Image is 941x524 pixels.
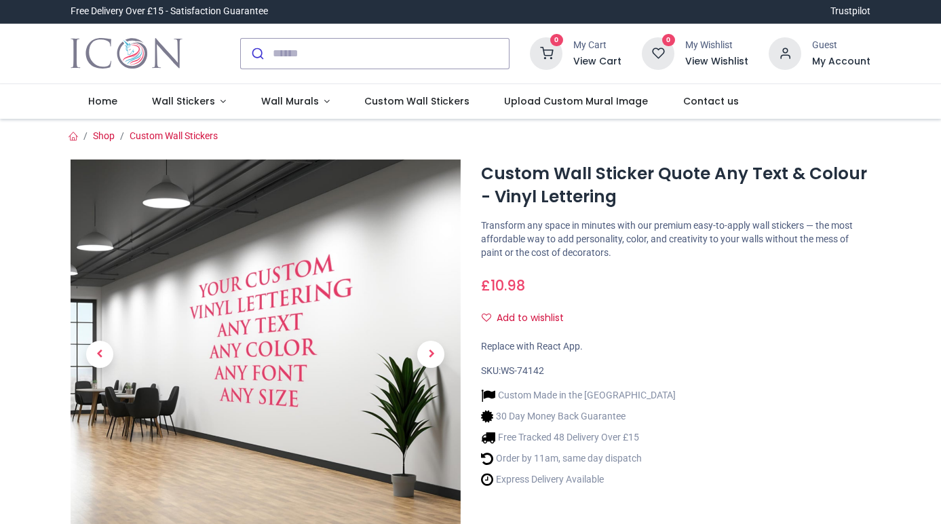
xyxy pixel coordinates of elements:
img: Icon Wall Stickers [71,35,183,73]
a: View Cart [573,55,621,69]
a: 0 [642,47,674,58]
div: Free Delivery Over £15 - Satisfaction Guarantee [71,5,268,18]
button: Add to wishlistAdd to wishlist [481,307,575,330]
a: Wall Stickers [134,84,244,119]
div: Guest [812,39,870,52]
a: Wall Murals [244,84,347,119]
div: SKU: [481,364,871,378]
li: Free Tracked 48 Delivery Over £15 [481,430,676,445]
sup: 0 [550,34,563,47]
a: Next [402,218,460,491]
i: Add to wishlist [482,313,491,322]
span: Contact us [683,94,739,108]
a: Custom Wall Stickers [130,130,218,141]
div: Replace with React App. [481,340,871,354]
a: Previous [71,218,129,491]
li: Custom Made in the [GEOGRAPHIC_DATA] [481,388,676,403]
span: Wall Murals [261,94,319,108]
a: 0 [530,47,562,58]
h1: Custom Wall Sticker Quote Any Text & Colour - Vinyl Lettering [481,162,871,209]
span: 10.98 [491,276,525,295]
span: Previous [86,341,113,368]
span: Home [88,94,117,108]
span: £ [481,276,525,295]
button: Submit [241,39,273,69]
li: Order by 11am, same day dispatch [481,451,676,466]
span: Next [417,341,444,368]
li: Express Delivery Available [481,472,676,487]
a: Shop [93,130,115,141]
a: My Account [812,55,870,69]
span: Custom Wall Stickers [364,94,469,108]
li: 30 Day Money Back Guarantee [481,409,676,424]
sup: 0 [662,34,675,47]
p: Transform any space in minutes with our premium easy-to-apply wall stickers — the most affordable... [481,219,871,259]
div: My Wishlist [685,39,748,52]
span: Wall Stickers [152,94,215,108]
span: WS-74142 [501,365,544,376]
a: Trustpilot [830,5,870,18]
a: View Wishlist [685,55,748,69]
span: Upload Custom Mural Image [504,94,648,108]
div: My Cart [573,39,621,52]
a: Logo of Icon Wall Stickers [71,35,183,73]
